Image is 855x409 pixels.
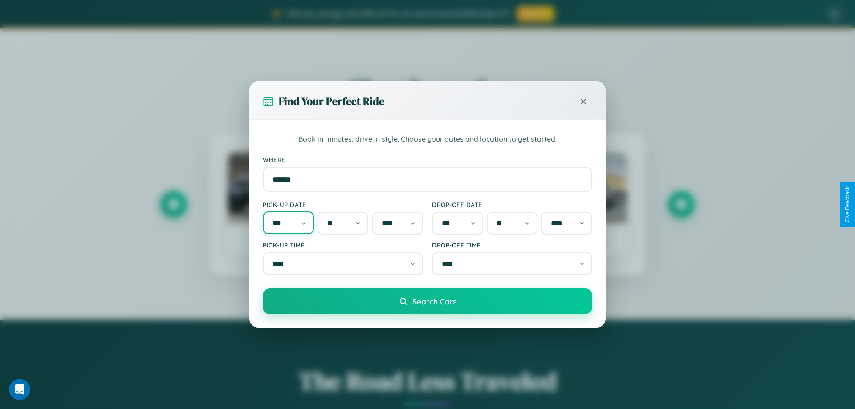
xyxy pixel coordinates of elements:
[432,201,592,208] label: Drop-off Date
[263,156,592,163] label: Where
[279,94,384,109] h3: Find Your Perfect Ride
[263,241,423,249] label: Pick-up Time
[263,201,423,208] label: Pick-up Date
[263,288,592,314] button: Search Cars
[412,296,456,306] span: Search Cars
[263,134,592,145] p: Book in minutes, drive in style. Choose your dates and location to get started.
[432,241,592,249] label: Drop-off Time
